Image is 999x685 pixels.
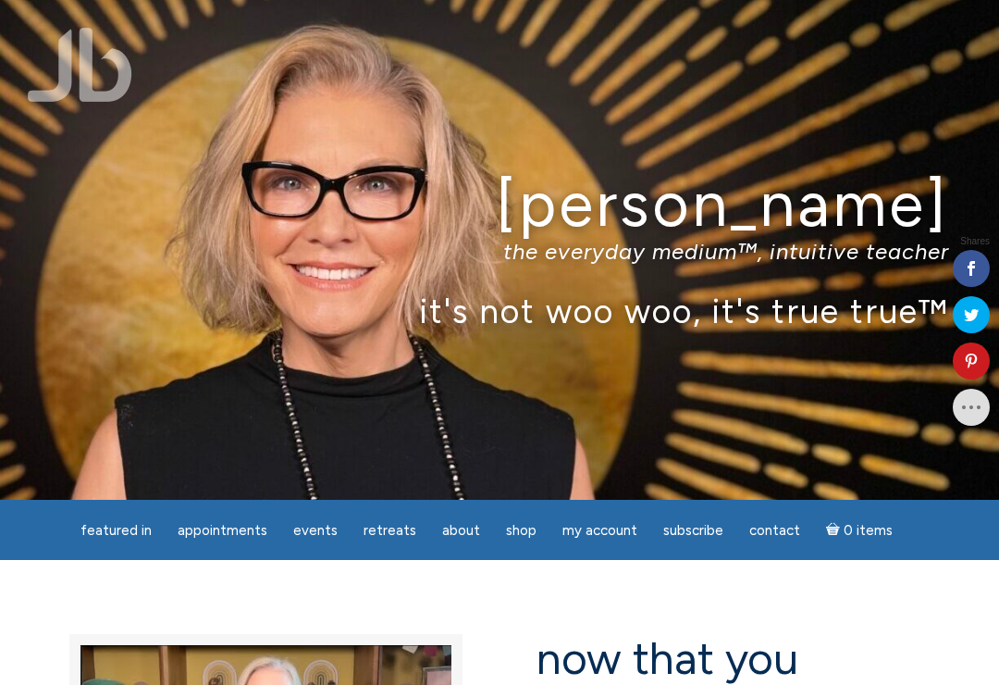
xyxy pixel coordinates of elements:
[352,513,427,549] a: Retreats
[826,522,844,539] i: Cart
[506,522,536,539] span: Shop
[495,513,548,549] a: Shop
[431,513,491,549] a: About
[282,513,349,549] a: Events
[178,522,267,539] span: Appointments
[749,522,800,539] span: Contact
[815,511,904,549] a: Cart0 items
[28,28,132,102] img: Jamie Butler. The Everyday Medium
[844,524,893,538] span: 0 items
[663,522,723,539] span: Subscribe
[960,237,990,246] span: Shares
[562,522,637,539] span: My Account
[738,513,811,549] a: Contact
[50,291,949,330] p: it's not woo woo, it's true true™
[442,522,480,539] span: About
[293,522,338,539] span: Events
[551,513,648,549] a: My Account
[50,238,949,265] p: the everyday medium™, intuitive teacher
[166,513,278,549] a: Appointments
[50,169,949,239] h1: [PERSON_NAME]
[652,513,734,549] a: Subscribe
[80,522,152,539] span: featured in
[69,513,163,549] a: featured in
[364,522,416,539] span: Retreats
